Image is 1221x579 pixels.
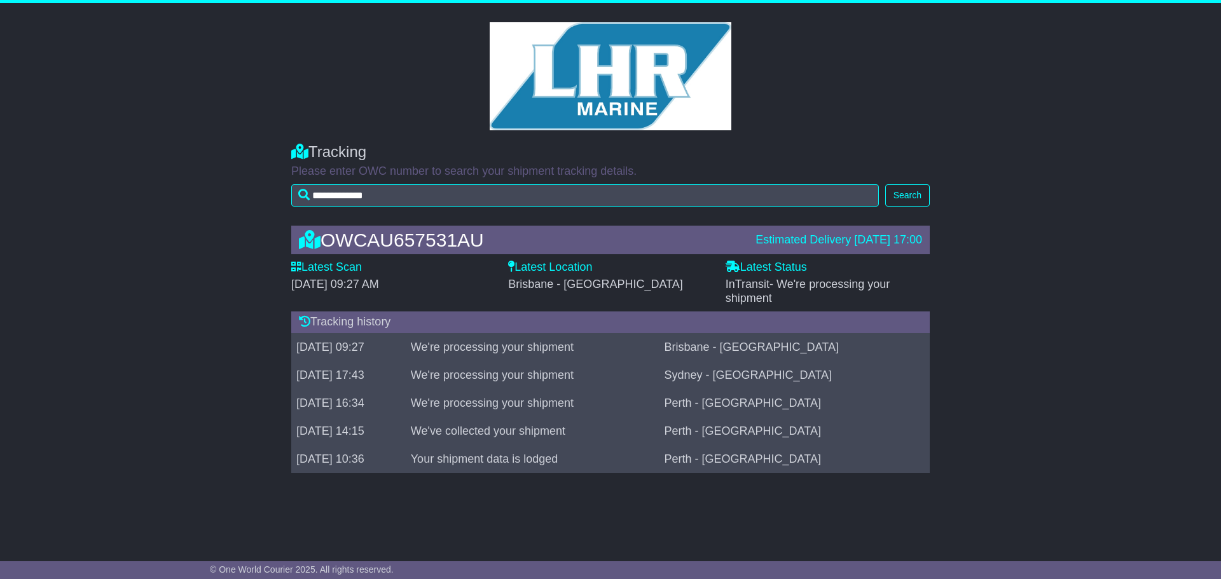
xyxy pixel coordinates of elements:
td: Perth - [GEOGRAPHIC_DATA] [659,417,930,445]
span: InTransit [726,278,890,304]
span: © One World Courier 2025. All rights reserved. [210,564,394,575]
span: Brisbane - [GEOGRAPHIC_DATA] [508,278,682,290]
span: - We're processing your shipment [726,278,890,304]
td: We're processing your shipment [406,389,659,417]
p: Please enter OWC number to search your shipment tracking details. [291,165,930,179]
td: [DATE] 09:27 [291,333,406,361]
td: We're processing your shipment [406,361,659,389]
div: Estimated Delivery [DATE] 17:00 [755,233,922,247]
label: Latest Location [508,261,592,275]
td: [DATE] 16:34 [291,389,406,417]
div: Tracking [291,143,930,161]
td: Your shipment data is lodged [406,445,659,473]
td: Sydney - [GEOGRAPHIC_DATA] [659,361,930,389]
img: GetCustomerLogo [490,22,731,130]
div: OWCAU657531AU [293,229,749,250]
td: We're processing your shipment [406,333,659,361]
td: [DATE] 14:15 [291,417,406,445]
td: [DATE] 10:36 [291,445,406,473]
td: Perth - [GEOGRAPHIC_DATA] [659,389,930,417]
div: Tracking history [291,311,930,333]
td: Brisbane - [GEOGRAPHIC_DATA] [659,333,930,361]
label: Latest Scan [291,261,362,275]
td: Perth - [GEOGRAPHIC_DATA] [659,445,930,473]
button: Search [885,184,930,207]
span: [DATE] 09:27 AM [291,278,379,290]
td: We've collected your shipment [406,417,659,445]
label: Latest Status [726,261,807,275]
td: [DATE] 17:43 [291,361,406,389]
